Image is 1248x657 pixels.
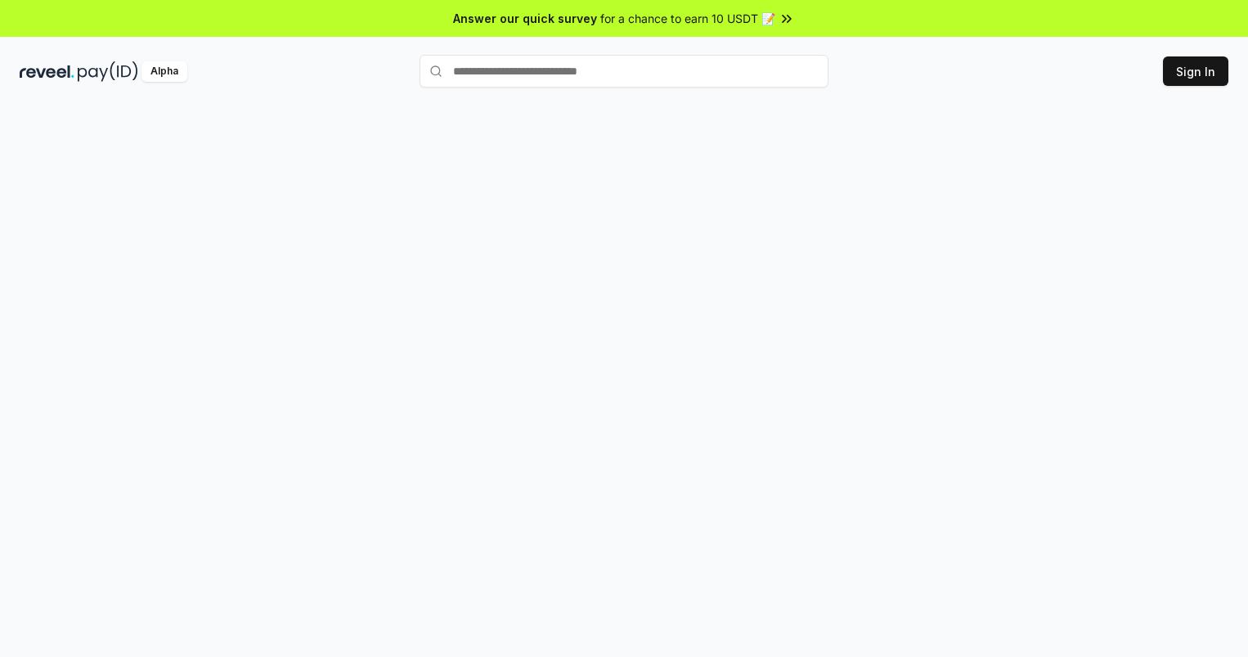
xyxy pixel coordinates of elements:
div: Alpha [141,61,187,82]
button: Sign In [1163,56,1228,86]
span: Answer our quick survey [453,10,597,27]
img: pay_id [78,61,138,82]
span: for a chance to earn 10 USDT 📝 [600,10,775,27]
img: reveel_dark [20,61,74,82]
